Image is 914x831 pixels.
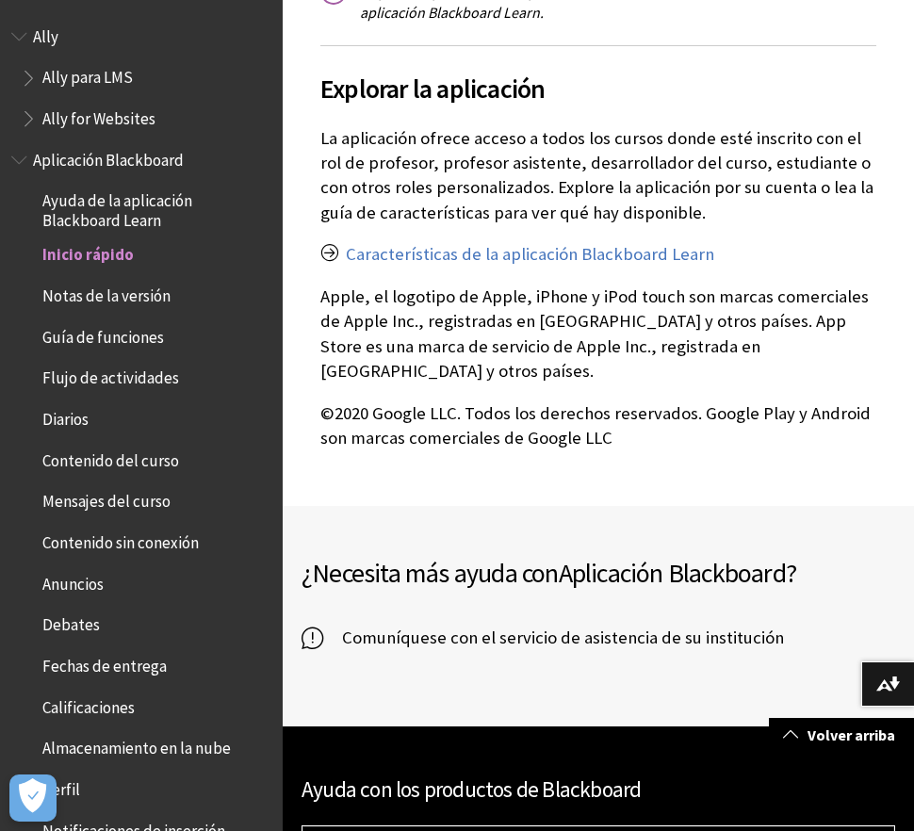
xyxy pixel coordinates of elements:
span: Notas de la versión [42,280,171,305]
button: Abrir preferencias [9,774,57,822]
span: Mensajes del curso [42,486,171,512]
span: Ally para LMS [42,62,133,88]
a: Características de la aplicación Blackboard Learn [346,243,714,266]
span: Ally for Websites [42,103,155,128]
p: ©2020 Google LLC. Todos los derechos reservados. Google Play y Android son marcas comerciales de ... [320,401,876,450]
a: Comuníquese con el servicio de asistencia de su institución [302,624,784,652]
p: La aplicación ofrece acceso a todos los cursos donde esté inscrito con el rol de profesor, profes... [320,126,876,225]
h2: Ayuda con los productos de Blackboard [302,774,895,807]
span: Perfil [42,774,80,799]
span: Guía de funciones [42,321,164,347]
span: Calificaciones [42,692,135,717]
span: Aplicación Blackboard [33,144,184,170]
span: Fechas de entrega [42,650,167,676]
span: Diarios [42,403,89,429]
h2: Explorar la aplicación [320,45,876,108]
nav: Book outline for Anthology Ally Help [11,21,271,135]
span: Contenido del curso [42,445,179,470]
span: Inicio rápido [42,239,134,265]
span: Debates [42,610,100,635]
span: Anuncios [42,568,104,594]
a: Volver arriba [769,718,914,753]
span: Flujo de actividades [42,363,179,388]
span: Aplicación Blackboard [559,556,786,590]
span: Ayuda de la aplicación Blackboard Learn [42,186,269,230]
span: Comuníquese con el servicio de asistencia de su institución [323,624,784,652]
span: Almacenamiento en la nube [42,733,231,758]
span: Contenido sin conexión [42,527,199,552]
p: Apple, el logotipo de Apple, iPhone y iPod touch son marcas comerciales de Apple Inc., registrada... [320,285,876,383]
h2: ¿Necesita más ayuda con ? [302,553,895,593]
span: Ally [33,21,58,46]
